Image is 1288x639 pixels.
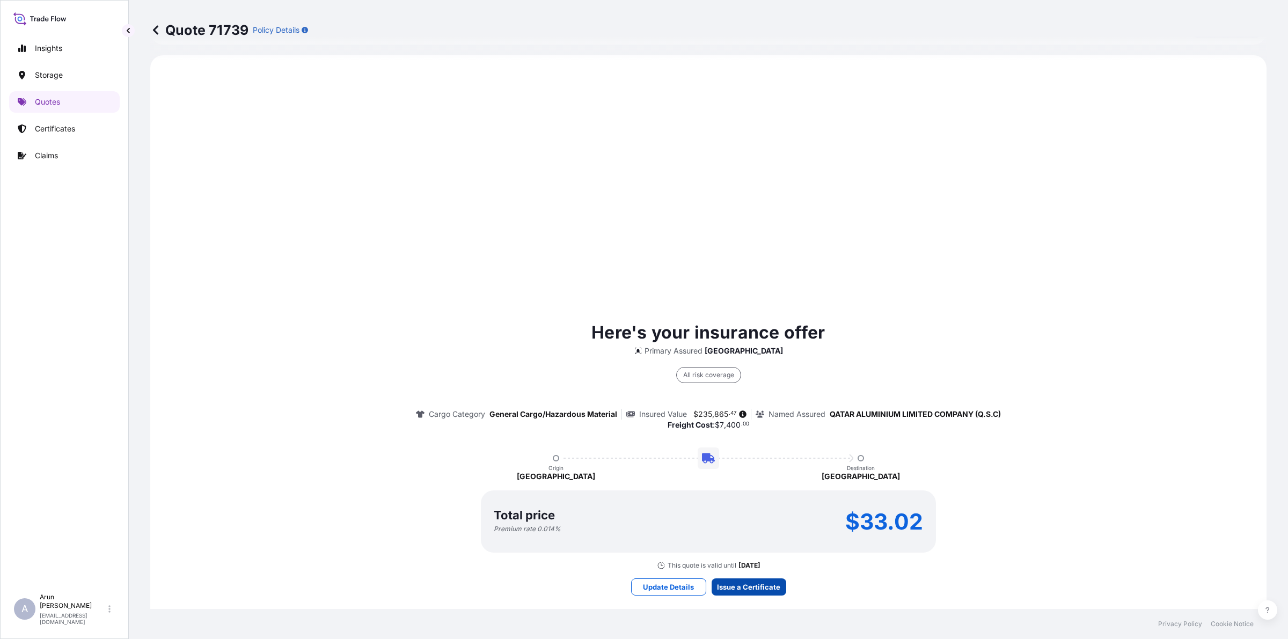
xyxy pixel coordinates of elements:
span: $ [715,421,720,429]
span: . [741,422,743,426]
p: [GEOGRAPHIC_DATA] [822,471,900,482]
p: Here's your insurance offer [591,320,825,346]
span: A [21,604,28,614]
div: All risk coverage [676,367,741,383]
a: Storage [9,64,120,86]
span: , [712,410,714,418]
a: Certificates [9,118,120,139]
p: Primary Assured [645,346,702,356]
span: 47 [730,412,737,415]
p: Cargo Category [429,409,485,420]
p: Total price [494,510,555,520]
span: 865 [714,410,728,418]
p: [EMAIL_ADDRESS][DOMAIN_NAME] [40,612,106,625]
a: Claims [9,145,120,166]
p: QATAR ALUMINIUM LIMITED COMPANY (Q.S.C) [830,409,1001,420]
b: Freight Cost [668,420,713,429]
p: [DATE] [738,561,760,570]
p: Origin [548,465,563,471]
p: [GEOGRAPHIC_DATA] [517,471,595,482]
span: 235 [698,410,712,418]
p: Arun [PERSON_NAME] [40,593,106,610]
p: Policy Details [253,25,299,35]
p: Premium rate 0.014 % [494,525,561,533]
p: Insured Value [639,409,687,420]
p: Quote 71739 [150,21,248,39]
span: . [729,412,730,415]
p: Claims [35,150,58,161]
button: Issue a Certificate [712,578,786,596]
p: General Cargo/Hazardous Material [489,409,617,420]
p: This quote is valid until [668,561,736,570]
p: Update Details [643,582,694,592]
span: 00 [743,422,749,426]
button: Update Details [631,578,706,596]
p: Certificates [35,123,75,134]
a: Cookie Notice [1211,620,1254,628]
p: Destination [847,465,875,471]
p: Storage [35,70,63,80]
p: Named Assured [769,409,825,420]
a: Quotes [9,91,120,113]
p: Quotes [35,97,60,107]
a: Privacy Policy [1158,620,1202,628]
span: 7 [720,421,724,429]
p: : [668,420,750,430]
p: $33.02 [845,513,923,530]
p: Insights [35,43,62,54]
span: $ [693,410,698,418]
p: Issue a Certificate [717,582,780,592]
a: Insights [9,38,120,59]
p: [GEOGRAPHIC_DATA] [705,346,783,356]
span: , [724,421,726,429]
span: 400 [726,421,741,429]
